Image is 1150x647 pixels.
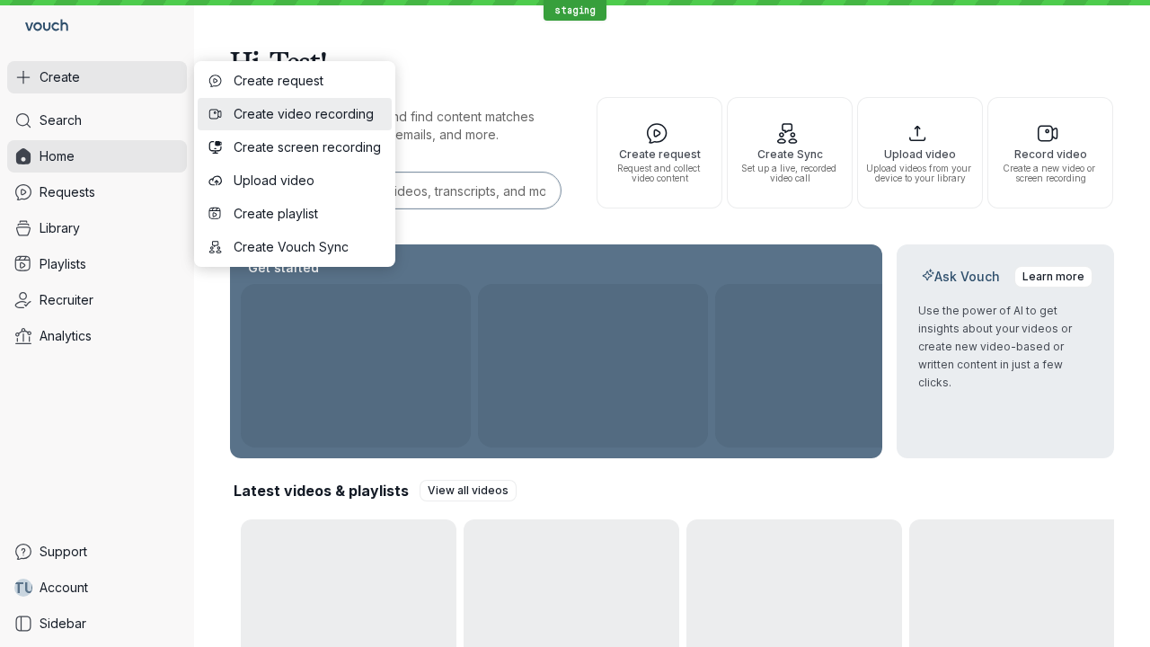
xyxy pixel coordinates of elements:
[234,205,381,223] span: Create playlist
[7,61,187,93] button: Create
[1014,266,1092,288] a: Learn more
[40,291,93,309] span: Recruiter
[987,97,1113,208] button: Record videoCreate a new video or screen recording
[857,97,983,208] button: Upload videoUpload videos from your device to your library
[865,164,975,183] span: Upload videos from your device to your library
[865,148,975,160] span: Upload video
[605,164,714,183] span: Request and collect video content
[1022,268,1084,286] span: Learn more
[234,238,381,256] span: Create Vouch Sync
[735,164,845,183] span: Set up a live, recorded video call
[7,607,187,640] a: Sidebar
[198,231,392,263] button: Create Vouch Sync
[234,105,381,123] span: Create video recording
[7,284,187,316] a: Recruiter
[234,138,381,156] span: Create screen recording
[40,147,75,165] span: Home
[13,579,24,597] span: T
[420,480,517,501] a: View all videos
[198,98,392,130] button: Create video recording
[7,320,187,352] a: Analytics
[40,183,95,201] span: Requests
[7,176,187,208] a: Requests
[918,268,1004,286] h2: Ask Vouch
[7,140,187,173] a: Home
[727,97,853,208] button: Create SyncSet up a live, recorded video call
[428,482,509,500] span: View all videos
[230,108,564,144] p: Search for any keywords and find content matches through transcriptions, user emails, and more.
[244,259,323,277] h2: Get started
[7,104,187,137] a: Search
[605,148,714,160] span: Create request
[735,148,845,160] span: Create Sync
[7,7,75,47] a: Go to homepage
[24,579,34,597] span: U
[995,164,1105,183] span: Create a new video or screen recording
[40,111,82,129] span: Search
[198,198,392,230] button: Create playlist
[40,579,88,597] span: Account
[918,302,1092,392] p: Use the power of AI to get insights about your videos or create new video-based or written conten...
[597,97,722,208] button: Create requestRequest and collect video content
[7,212,187,244] a: Library
[234,72,381,90] span: Create request
[198,131,392,164] button: Create screen recording
[7,572,187,604] a: TUAccount
[7,536,187,568] a: Support
[198,164,392,197] button: Upload video
[40,68,80,86] span: Create
[40,219,80,237] span: Library
[234,172,381,190] span: Upload video
[995,148,1105,160] span: Record video
[7,248,187,280] a: Playlists
[40,615,86,633] span: Sidebar
[198,65,392,97] button: Create request
[40,255,86,273] span: Playlists
[234,481,409,501] h2: Latest videos & playlists
[40,543,87,561] span: Support
[40,327,92,345] span: Analytics
[230,36,1114,86] h1: Hi, Test!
